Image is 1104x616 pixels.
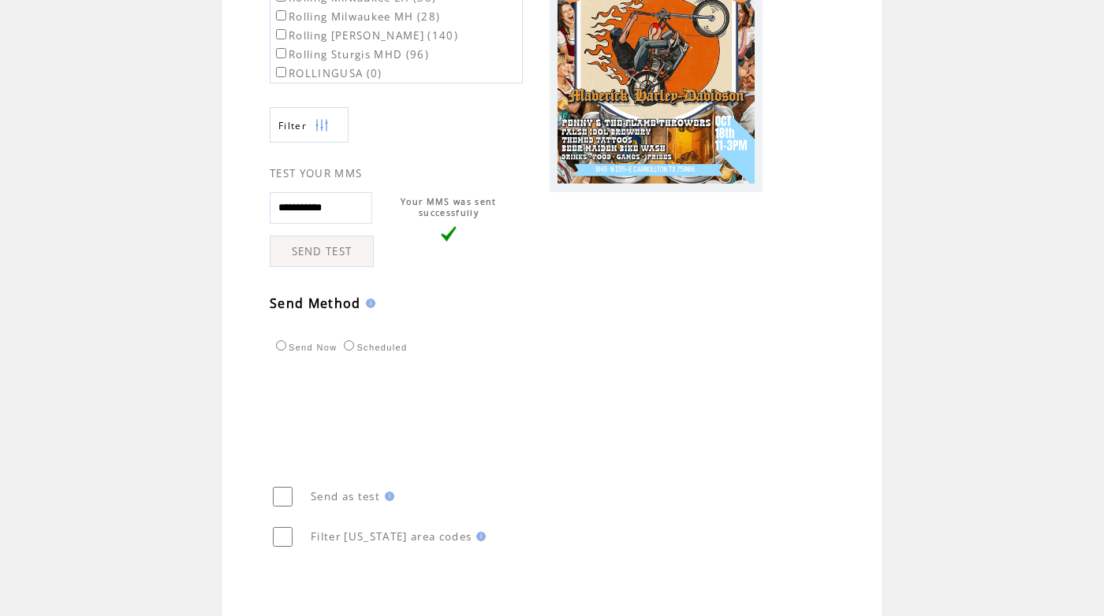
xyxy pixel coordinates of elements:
[273,9,440,24] label: Rolling Milwaukee MH (28)
[472,532,486,541] img: help.gif
[401,196,497,218] span: Your MMS was sent successfully
[273,28,458,43] label: Rolling [PERSON_NAME] (140)
[441,226,457,242] img: vLarge.png
[276,10,286,20] input: Rolling Milwaukee MH (28)
[361,299,375,308] img: help.gif
[278,119,307,132] span: Show filters
[270,107,349,143] a: Filter
[311,489,380,503] span: Send as test
[276,29,286,39] input: Rolling [PERSON_NAME] (140)
[344,340,354,351] input: Scheduled
[276,340,286,351] input: Send Now
[273,66,382,80] label: ROLLINGUSA (0)
[340,343,407,352] label: Scheduled
[270,166,362,180] span: TEST YOUR MMS
[380,492,394,501] img: help.gif
[311,529,472,544] span: Filter [US_STATE] area codes
[273,47,429,61] label: Rolling Sturgis MHD (96)
[276,67,286,77] input: ROLLINGUSA (0)
[272,343,337,352] label: Send Now
[276,48,286,58] input: Rolling Sturgis MHD (96)
[315,108,329,143] img: filters.png
[270,236,374,267] a: SEND TEST
[270,295,361,312] span: Send Method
